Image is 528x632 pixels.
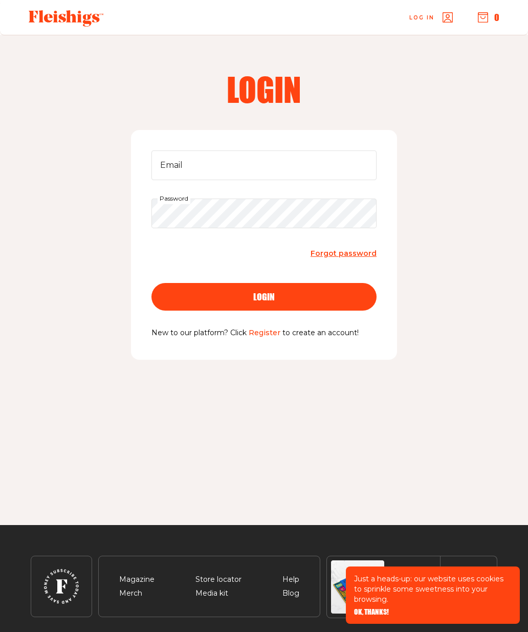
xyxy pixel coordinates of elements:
img: Magazines image [331,560,384,614]
a: Merch [119,589,142,598]
a: Register [249,328,280,337]
a: Store locator [195,575,241,584]
span: Store locator [195,574,241,586]
a: Log in [409,12,453,23]
input: Email [151,150,377,180]
label: Password [158,193,190,204]
p: New to our platform? Click to create an account! [151,327,377,339]
button: OK, THANKS! [354,608,389,616]
span: Blog [282,587,299,600]
h2: Login [133,73,395,105]
p: Just a heads-up: our website uses cookies to sprinkle some sweetness into your browsing. [354,574,512,604]
button: 0 [478,12,499,23]
input: Password [151,199,377,228]
a: Media kit [195,589,228,598]
span: Magazine [119,574,155,586]
span: Log in [409,14,434,21]
button: login [151,283,377,311]
a: Blog [282,589,299,598]
span: Merch [119,587,142,600]
a: Magazine [119,575,155,584]
span: Forgot password [311,249,377,258]
span: login [253,292,275,301]
a: Help [282,575,299,584]
a: Forgot password [311,247,377,260]
span: Media kit [195,587,228,600]
span: Help [282,574,299,586]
